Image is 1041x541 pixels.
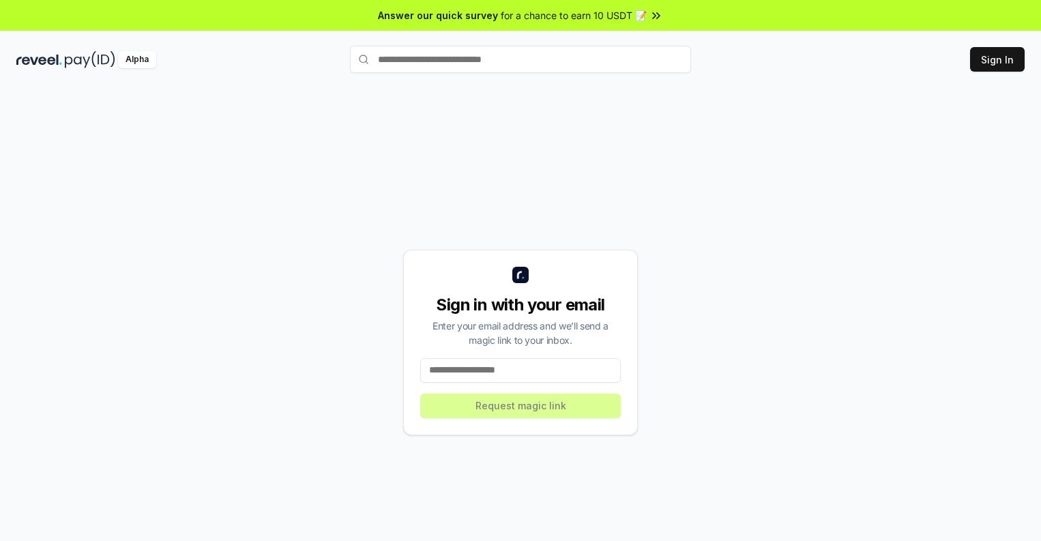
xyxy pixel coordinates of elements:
[420,294,621,316] div: Sign in with your email
[420,319,621,347] div: Enter your email address and we’ll send a magic link to your inbox.
[970,47,1025,72] button: Sign In
[65,51,115,68] img: pay_id
[118,51,156,68] div: Alpha
[378,8,498,23] span: Answer our quick survey
[501,8,647,23] span: for a chance to earn 10 USDT 📝
[16,51,62,68] img: reveel_dark
[512,267,529,283] img: logo_small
